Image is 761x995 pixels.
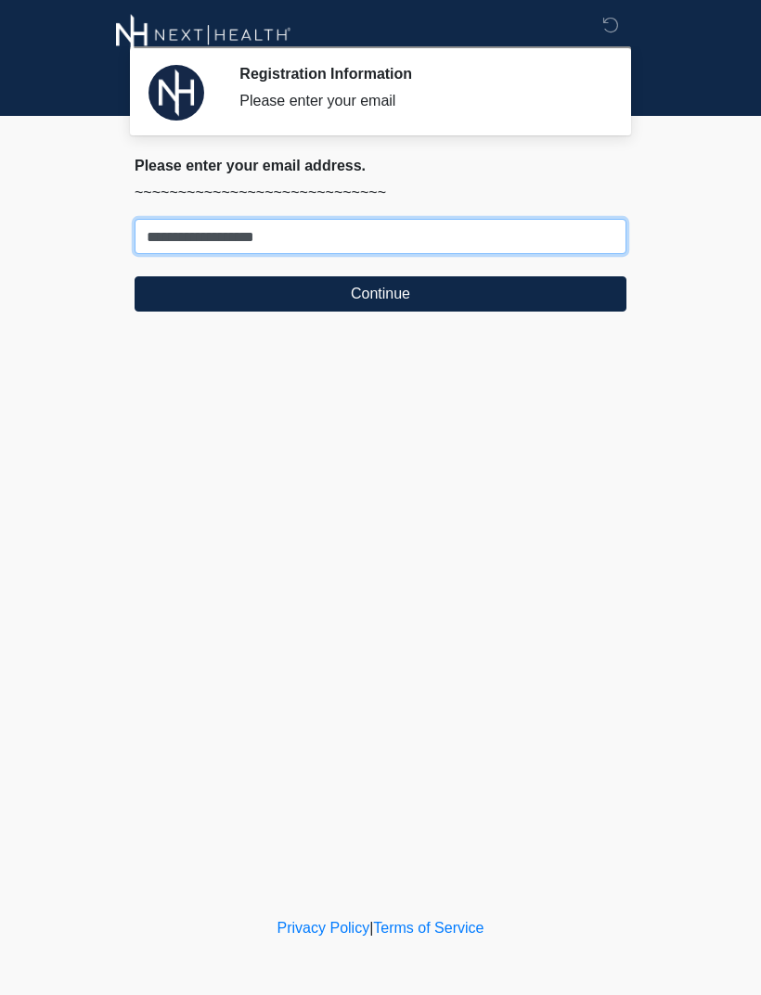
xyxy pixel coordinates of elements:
img: Next-Health Montecito Logo [116,14,291,56]
img: Agent Avatar [148,65,204,121]
button: Continue [135,276,626,312]
a: | [369,920,373,936]
h2: Registration Information [239,65,599,83]
p: ~~~~~~~~~~~~~~~~~~~~~~~~~~~~~ [135,182,626,204]
a: Terms of Service [373,920,484,936]
div: Please enter your email [239,90,599,112]
a: Privacy Policy [277,920,370,936]
h2: Please enter your email address. [135,157,626,174]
